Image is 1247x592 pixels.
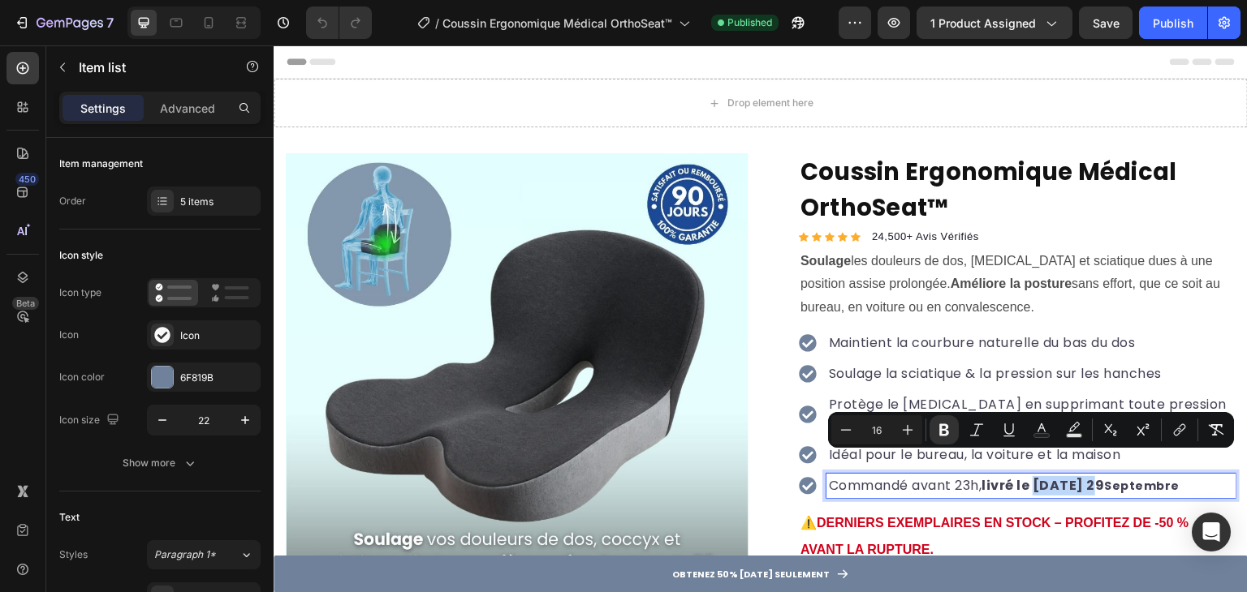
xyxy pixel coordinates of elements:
[1192,513,1231,551] div: Open Intercom Messenger
[442,15,672,32] span: Coussin Ergonomique Médical OrthoSeat™
[930,15,1036,32] span: 1 product assigned
[555,319,960,338] p: Soulage la sciatique & la pression sur les hanches
[527,470,915,511] span: DERNIERS EXEMPLAIRES EN STOCK – PROFITEZ DE -50 % AVANT LA RUPTURE.
[677,231,798,245] strong: Améliore la posture
[180,328,257,343] div: Icon
[306,6,372,39] div: Undo/Redo
[80,100,126,117] p: Settings
[147,540,261,569] button: Paragraph 1*
[59,194,86,208] div: Order
[555,431,960,450] p: Commandé avant 23h,
[828,412,1234,448] div: Editor contextual toolbar
[106,13,114,32] p: 7
[553,397,962,422] div: Rich Text Editor. Editing area: main
[1079,6,1133,39] button: Save
[525,108,962,182] h1: Coussin Ergonomique Médical OrthoSeat™
[598,183,705,199] p: 24,500+ Avis Vérifiés
[180,195,257,209] div: 5 items
[555,288,960,307] p: Maintient la courbure naturelle du bas du dos
[553,347,962,391] div: Rich Text Editor. Editing area: main
[527,204,960,274] p: les douleurs de dos, [MEDICAL_DATA] et sciatique dues à une position assise prolongée. sans effor...
[59,248,103,263] div: Icon style
[727,15,772,30] span: Published
[59,157,143,171] div: Item management
[454,51,540,64] div: Drop element here
[1093,16,1120,30] span: Save
[274,45,1247,592] iframe: Design area
[123,455,198,471] div: Show more
[160,100,215,117] p: Advanced
[6,6,121,39] button: 7
[180,371,257,385] div: 6F819B
[435,15,439,32] span: /
[527,470,543,484] span: ⚠️
[527,208,577,222] strong: Soulage
[399,522,556,535] span: OBTENEZ 50% [DATE] SEULEMENT
[553,428,962,453] div: Rich Text Editor. Editing area: main
[553,316,962,341] div: Rich Text Editor. Editing area: main
[59,285,101,300] div: Icon type
[79,58,217,77] p: Item list
[59,370,105,384] div: Icon color
[59,510,80,525] div: Text
[553,285,962,310] div: Rich Text Editor. Editing area: main
[1153,15,1193,32] div: Publish
[59,328,79,342] div: Icon
[15,173,39,186] div: 450
[831,432,907,448] strong: Septembre
[59,410,123,431] div: Icon size
[12,297,39,310] div: Beta
[555,400,960,419] p: Idéal pour le bureau, la voiture et la maison
[154,547,216,562] span: Paragraph 1*
[59,547,88,562] div: Styles
[1139,6,1207,39] button: Publish
[59,448,261,478] button: Show more
[709,431,831,449] strong: livré le [DATE] 29
[555,350,960,388] p: Protège le [MEDICAL_DATA] en supprimant toute pression directe
[917,6,1072,39] button: 1 product assigned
